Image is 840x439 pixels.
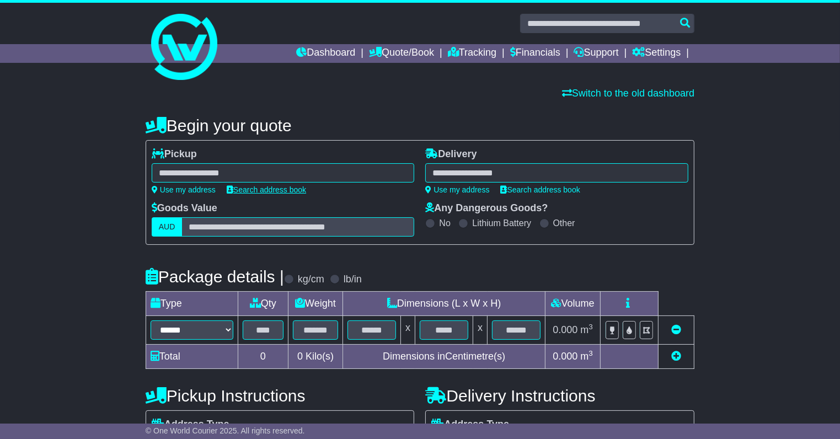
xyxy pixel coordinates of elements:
[671,324,681,335] a: Remove this item
[238,345,288,369] td: 0
[501,185,580,194] a: Search address book
[574,44,619,63] a: Support
[146,292,238,316] td: Type
[473,316,488,345] td: x
[580,324,593,335] span: m
[238,292,288,316] td: Qty
[401,316,415,345] td: x
[146,345,238,369] td: Total
[227,185,306,194] a: Search address book
[369,44,434,63] a: Quote/Book
[562,88,694,99] a: Switch to the old dashboard
[545,292,601,316] td: Volume
[343,345,545,369] td: Dimensions in Centimetre(s)
[298,274,324,286] label: kg/cm
[425,148,477,160] label: Delivery
[439,218,450,228] label: No
[632,44,681,63] a: Settings
[553,351,577,362] span: 0.000
[288,292,343,316] td: Weight
[152,202,217,215] label: Goods Value
[146,426,305,435] span: © One World Courier 2025. All rights reserved.
[425,202,548,215] label: Any Dangerous Goods?
[146,387,415,405] h4: Pickup Instructions
[297,351,303,362] span: 0
[344,274,362,286] label: lb/in
[553,218,575,228] label: Other
[152,217,183,237] label: AUD
[510,44,560,63] a: Financials
[588,323,593,331] sup: 3
[425,387,694,405] h4: Delivery Instructions
[425,185,489,194] a: Use my address
[580,351,593,362] span: m
[431,419,509,431] label: Address Type
[152,419,229,431] label: Address Type
[146,267,284,286] h4: Package details |
[671,351,681,362] a: Add new item
[288,345,343,369] td: Kilo(s)
[448,44,496,63] a: Tracking
[588,349,593,357] sup: 3
[152,185,216,194] a: Use my address
[146,116,694,135] h4: Begin your quote
[472,218,531,228] label: Lithium Battery
[152,148,197,160] label: Pickup
[343,292,545,316] td: Dimensions (L x W x H)
[553,324,577,335] span: 0.000
[296,44,355,63] a: Dashboard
